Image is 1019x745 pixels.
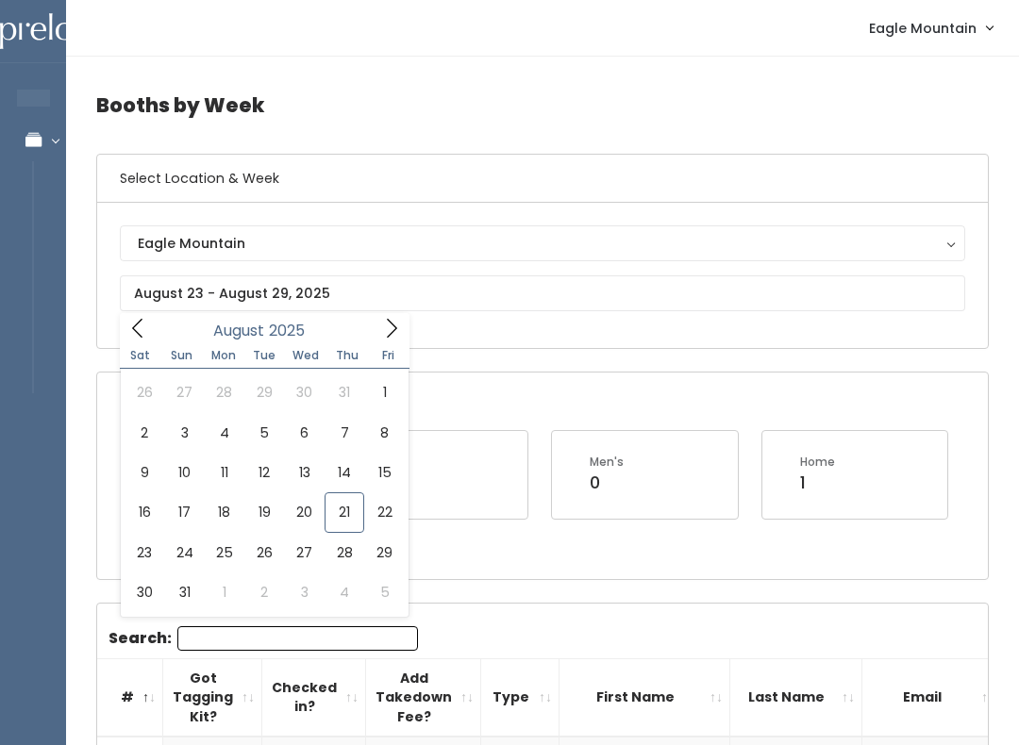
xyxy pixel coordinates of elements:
span: August 10, 2025 [164,453,204,492]
input: August 23 - August 29, 2025 [120,275,965,311]
th: #: activate to sort column descending [97,658,163,737]
span: July 27, 2025 [164,372,204,412]
span: August 13, 2025 [285,453,325,492]
span: August 3, 2025 [164,413,204,453]
span: August 12, 2025 [244,453,284,492]
input: Search: [177,626,418,651]
input: Year [264,319,321,342]
h6: Select Location & Week [97,155,988,203]
span: August 6, 2025 [285,413,325,453]
label: Search: [109,626,418,651]
div: 0 [590,471,624,495]
th: First Name: activate to sort column ascending [560,658,730,737]
span: September 3, 2025 [285,572,325,612]
span: July 30, 2025 [285,372,325,412]
span: July 28, 2025 [205,372,244,412]
span: August 15, 2025 [364,453,404,492]
span: August 29, 2025 [364,533,404,572]
span: August 20, 2025 [285,492,325,532]
span: August 18, 2025 [205,492,244,532]
span: July 29, 2025 [244,372,284,412]
span: August 27, 2025 [285,533,325,572]
span: August 22, 2025 [364,492,404,532]
th: Checked in?: activate to sort column ascending [262,658,366,737]
span: August 4, 2025 [205,413,244,453]
span: August 31, 2025 [164,572,204,612]
span: Sun [161,350,203,361]
th: Last Name: activate to sort column ascending [730,658,862,737]
span: September 2, 2025 [244,572,284,612]
span: July 26, 2025 [125,372,164,412]
span: August 24, 2025 [164,533,204,572]
div: Home [800,454,835,471]
span: August 7, 2025 [325,413,364,453]
span: August 11, 2025 [205,453,244,492]
th: Add Takedown Fee?: activate to sort column ascending [366,658,481,737]
span: August 26, 2025 [244,533,284,572]
div: Men's [590,454,624,471]
span: August 23, 2025 [125,533,164,572]
span: August 19, 2025 [244,492,284,532]
span: August [213,323,264,339]
th: Email: activate to sort column ascending [862,658,1002,737]
span: August 2, 2025 [125,413,164,453]
th: Type: activate to sort column ascending [481,658,560,737]
a: Eagle Mountain [850,8,1011,48]
span: September 1, 2025 [205,572,244,612]
span: July 31, 2025 [325,372,364,412]
span: Thu [326,350,368,361]
button: Eagle Mountain [120,225,965,261]
h4: Booths by Week [96,79,989,131]
span: Tue [243,350,285,361]
span: August 9, 2025 [125,453,164,492]
span: September 5, 2025 [364,572,404,612]
span: Eagle Mountain [869,18,977,39]
span: Mon [203,350,244,361]
div: Eagle Mountain [138,233,947,254]
span: Sat [120,350,161,361]
span: Fri [368,350,409,361]
span: August 5, 2025 [244,413,284,453]
div: 1 [800,471,835,495]
span: September 4, 2025 [325,572,364,612]
span: August 30, 2025 [125,572,164,612]
span: August 14, 2025 [325,453,364,492]
span: August 28, 2025 [325,533,364,572]
th: Got Tagging Kit?: activate to sort column ascending [163,658,262,737]
span: August 21, 2025 [325,492,364,532]
span: August 1, 2025 [364,372,404,412]
span: August 25, 2025 [205,533,244,572]
span: August 17, 2025 [164,492,204,532]
span: Wed [285,350,326,361]
span: August 8, 2025 [364,413,404,453]
span: August 16, 2025 [125,492,164,532]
